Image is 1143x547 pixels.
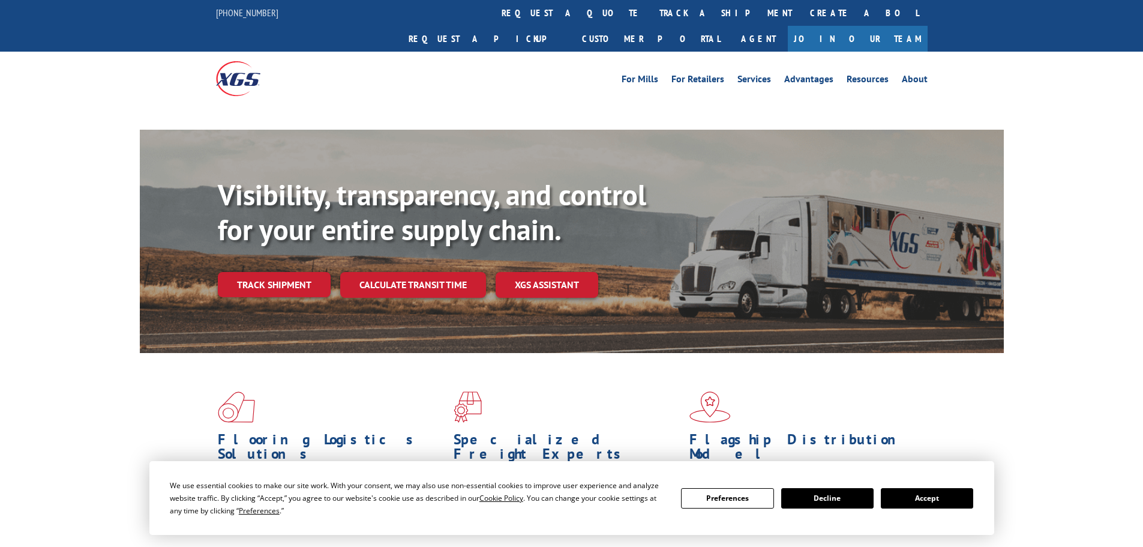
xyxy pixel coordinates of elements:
[454,432,680,467] h1: Specialized Freight Experts
[218,391,255,423] img: xgs-icon-total-supply-chain-intelligence-red
[218,176,646,248] b: Visibility, transparency, and control for your entire supply chain.
[479,493,523,503] span: Cookie Policy
[881,488,973,509] button: Accept
[340,272,486,298] a: Calculate transit time
[218,272,331,297] a: Track shipment
[573,26,729,52] a: Customer Portal
[149,461,994,535] div: Cookie Consent Prompt
[902,74,928,88] a: About
[400,26,573,52] a: Request a pickup
[689,391,731,423] img: xgs-icon-flagship-distribution-model-red
[239,506,280,516] span: Preferences
[729,26,788,52] a: Agent
[847,74,889,88] a: Resources
[218,432,445,467] h1: Flooring Logistics Solutions
[454,391,482,423] img: xgs-icon-focused-on-flooring-red
[671,74,724,88] a: For Retailers
[216,7,278,19] a: [PHONE_NUMBER]
[496,272,598,298] a: XGS ASSISTANT
[737,74,771,88] a: Services
[170,479,667,517] div: We use essential cookies to make our site work. With your consent, we may also use non-essential ...
[622,74,658,88] a: For Mills
[689,432,916,467] h1: Flagship Distribution Model
[784,74,833,88] a: Advantages
[781,488,874,509] button: Decline
[681,488,773,509] button: Preferences
[788,26,928,52] a: Join Our Team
